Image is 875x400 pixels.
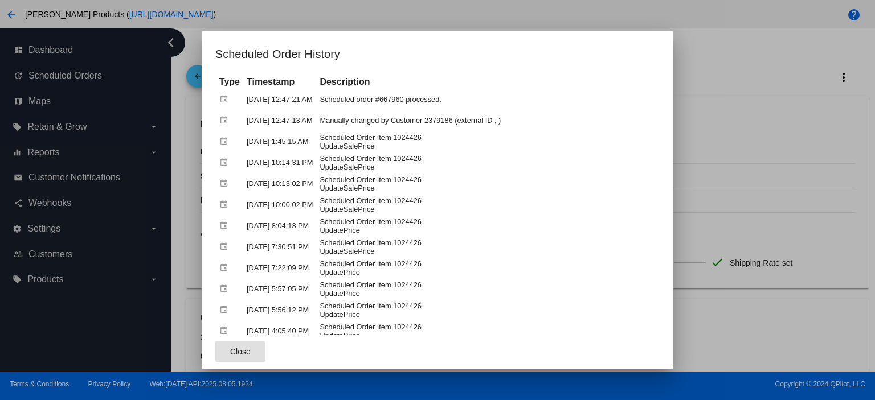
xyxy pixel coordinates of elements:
mat-icon: event [219,280,233,298]
td: [DATE] 10:00:02 PM [244,195,316,215]
td: [DATE] 12:47:13 AM [244,110,316,130]
td: Scheduled Order Item 1024426 UpdateSalePrice [317,174,659,193]
mat-icon: event [219,154,233,171]
mat-icon: event [219,112,233,129]
td: Scheduled Order Item 1024426 UpdateSalePrice [317,152,659,172]
td: Scheduled Order Item 1024426 UpdatePrice [317,279,659,299]
th: Timestamp [244,76,316,88]
td: Manually changed by Customer 2379186 (external ID , ) [317,110,659,130]
mat-icon: event [219,175,233,192]
td: Scheduled order #667960 processed. [317,89,659,109]
td: [DATE] 7:30:51 PM [244,237,316,257]
td: [DATE] 10:13:02 PM [244,174,316,193]
td: Scheduled Order Item 1024426 UpdateSalePrice [317,131,659,151]
mat-icon: event [219,90,233,108]
mat-icon: event [219,217,233,234]
td: Scheduled Order Item 1024426 UpdatePrice [317,216,659,236]
td: Scheduled Order Item 1024426 UpdatePrice [317,321,659,341]
span: Close [230,347,251,356]
button: Close dialog [215,341,265,362]
td: Scheduled Order Item 1024426 UpdateSalePrice [317,195,659,215]
mat-icon: event [219,133,233,150]
mat-icon: event [219,196,233,213]
td: [DATE] 5:57:05 PM [244,279,316,299]
td: [DATE] 1:45:15 AM [244,131,316,151]
mat-icon: event [219,301,233,319]
mat-icon: event [219,259,233,277]
td: Scheduled Order Item 1024426 UpdateSalePrice [317,237,659,257]
td: Scheduled Order Item 1024426 UpdatePrice [317,300,659,320]
td: [DATE] 5:56:12 PM [244,300,316,320]
td: Scheduled Order Item 1024426 UpdatePrice [317,258,659,278]
td: [DATE] 4:05:40 PM [244,321,316,341]
td: [DATE] 8:04:13 PM [244,216,316,236]
th: Type [216,76,243,88]
h1: Scheduled Order History [215,45,660,63]
mat-icon: event [219,238,233,255]
td: [DATE] 7:22:09 PM [244,258,316,278]
mat-icon: event [219,322,233,340]
td: [DATE] 12:47:21 AM [244,89,316,109]
td: [DATE] 10:14:31 PM [244,152,316,172]
th: Description [317,76,659,88]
